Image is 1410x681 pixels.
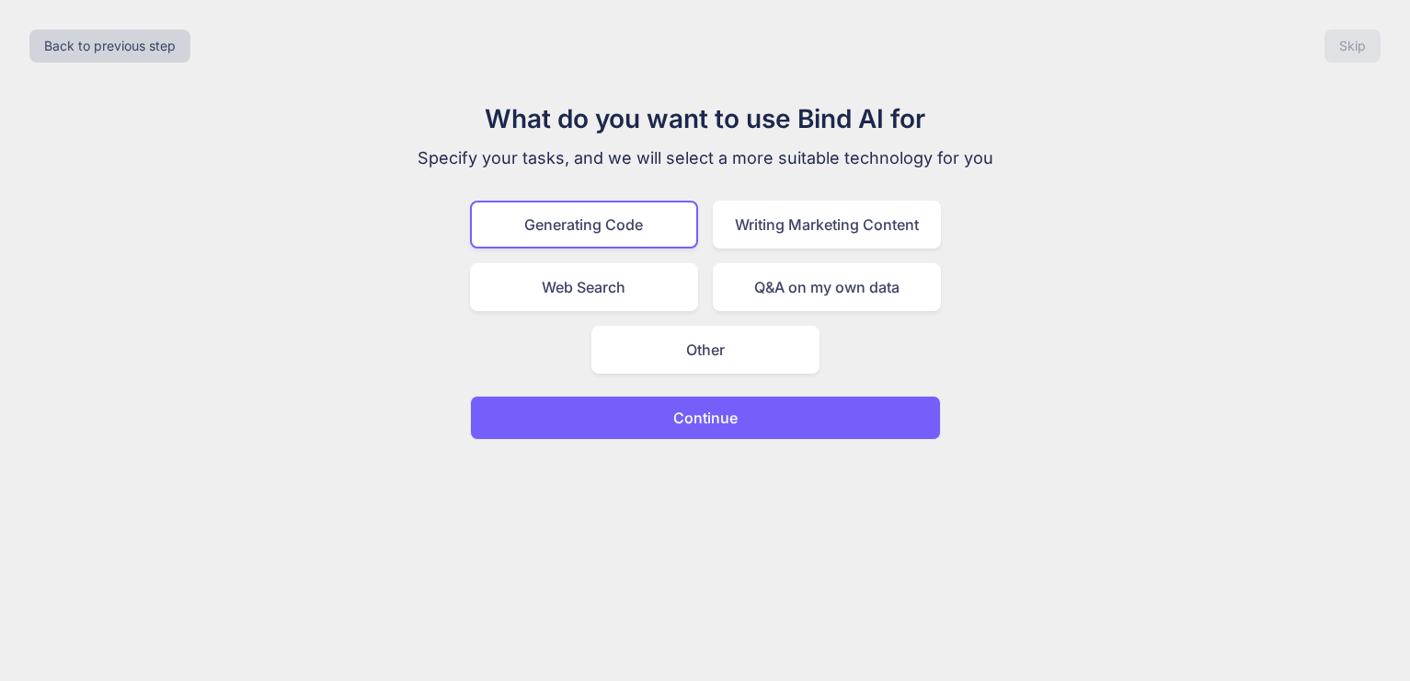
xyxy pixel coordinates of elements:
[470,201,698,248] div: Generating Code
[470,396,941,440] button: Continue
[673,407,738,429] p: Continue
[591,326,820,374] div: Other
[1324,29,1381,63] button: Skip
[29,29,190,63] button: Back to previous step
[713,263,941,311] div: Q&A on my own data
[396,145,1015,171] p: Specify your tasks, and we will select a more suitable technology for you
[713,201,941,248] div: Writing Marketing Content
[470,263,698,311] div: Web Search
[396,99,1015,138] h1: What do you want to use Bind AI for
